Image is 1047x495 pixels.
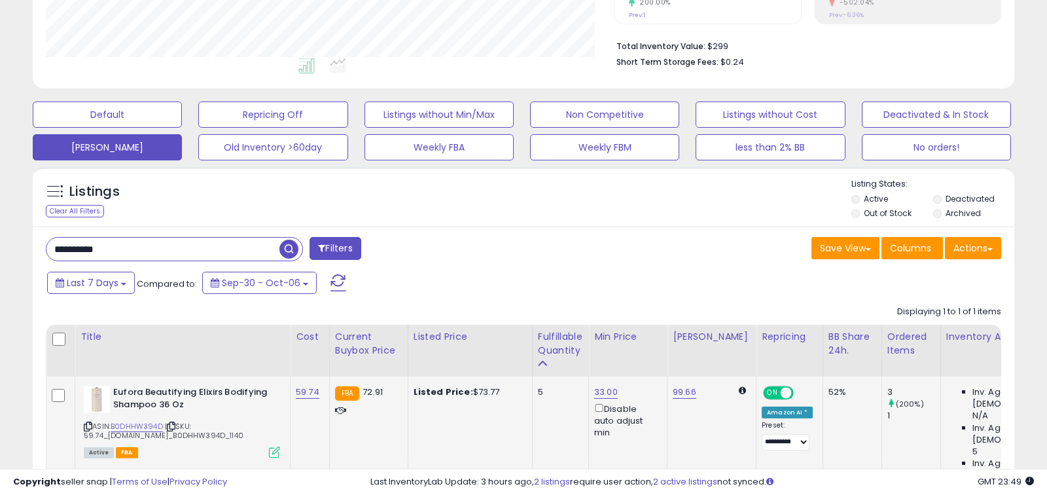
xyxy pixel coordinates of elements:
[864,208,912,219] label: Out of Stock
[887,330,935,357] div: Ordered Items
[111,421,163,432] a: B0DHHW394D
[33,101,182,128] button: Default
[762,421,813,450] div: Preset:
[890,242,931,255] span: Columns
[673,386,696,399] a: 99.66
[46,205,104,217] div: Clear All Filters
[538,330,583,357] div: Fulfillable Quantity
[594,401,657,439] div: Disable auto adjust min
[897,306,1001,318] div: Displaying 1 to 1 of 1 items
[811,237,879,259] button: Save View
[720,56,744,68] span: $0.24
[696,134,845,160] button: less than 2% BB
[629,11,645,19] small: Prev: 1
[792,388,813,399] span: OFF
[946,193,995,204] label: Deactivated
[169,475,227,488] a: Privacy Policy
[862,134,1011,160] button: No orders!
[538,386,578,398] div: 5
[881,237,943,259] button: Columns
[414,330,527,344] div: Listed Price
[13,476,227,488] div: seller snap | |
[946,208,981,219] label: Archived
[673,330,751,344] div: [PERSON_NAME]
[530,134,679,160] button: Weekly FBM
[202,272,317,294] button: Sep-30 - Oct-06
[84,447,114,458] span: All listings currently available for purchase on Amazon
[828,386,872,398] div: 52%
[616,41,705,52] b: Total Inventory Value:
[137,278,197,290] span: Compared to:
[862,101,1011,128] button: Deactivated & In Stock
[80,330,285,344] div: Title
[616,37,991,53] li: $299
[112,475,168,488] a: Terms of Use
[370,476,1034,488] div: Last InventoryLab Update: 3 hours ago, require user action, not synced.
[696,101,845,128] button: Listings without Cost
[364,134,514,160] button: Weekly FBA
[335,330,402,357] div: Current Buybox Price
[296,386,319,399] a: 59.74
[594,386,618,399] a: 33.00
[67,276,118,289] span: Last 7 Days
[764,388,781,399] span: ON
[887,410,940,422] div: 1
[310,237,361,260] button: Filters
[851,178,1014,191] p: Listing States:
[653,475,717,488] a: 2 active listings
[945,237,1001,259] button: Actions
[13,475,61,488] strong: Copyright
[616,56,719,67] b: Short Term Storage Fees:
[414,386,473,398] b: Listed Price:
[296,330,324,344] div: Cost
[335,386,359,401] small: FBA
[47,272,135,294] button: Last 7 Days
[116,447,138,458] span: FBA
[198,134,347,160] button: Old Inventory >60day
[978,475,1034,488] span: 2025-10-14 23:49 GMT
[414,386,522,398] div: $73.77
[364,101,514,128] button: Listings without Min/Max
[762,330,817,344] div: Repricing
[829,11,864,19] small: Prev: -6.36%
[198,101,347,128] button: Repricing Off
[972,410,988,422] span: N/A
[222,276,300,289] span: Sep-30 - Oct-06
[864,193,888,204] label: Active
[84,421,243,441] span: | SKU: 59.74_[DOMAIN_NAME]_B0DHHW394D_1140
[896,399,924,409] small: (200%)
[69,183,120,201] h5: Listings
[33,134,182,160] button: [PERSON_NAME]
[594,330,662,344] div: Min Price
[534,475,570,488] a: 2 listings
[762,407,813,418] div: Amazon AI *
[113,386,272,414] b: Eufora Beautifying Elixirs Bodifying Shampoo 36 Oz
[84,386,110,412] img: 31FgLh6G9QL._SL40_.jpg
[363,386,383,398] span: 72.91
[84,386,280,456] div: ASIN:
[887,386,940,398] div: 3
[828,330,876,357] div: BB Share 24h.
[530,101,679,128] button: Non Competitive
[972,446,978,458] span: 5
